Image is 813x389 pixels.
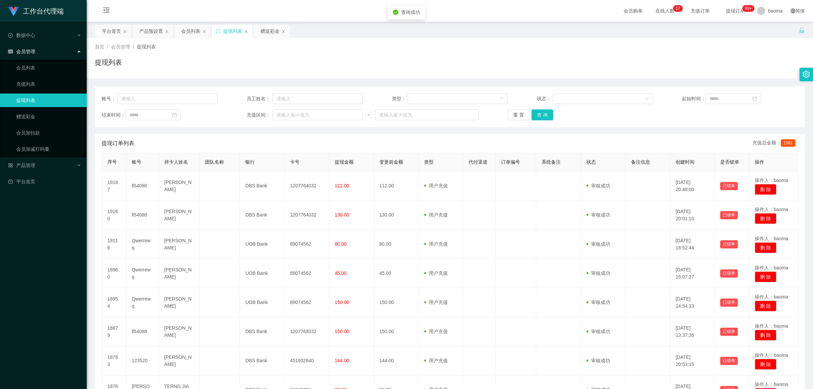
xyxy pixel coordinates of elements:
span: 账号 [132,159,141,165]
td: 18783 [102,346,126,375]
span: 操作人：baoma [755,323,788,329]
span: 用户充值 [424,212,448,218]
button: 删 除 [755,242,776,253]
td: 1207764032 [285,171,329,201]
td: Qwerrewq [126,230,159,259]
span: 操作人：baoma [755,236,788,241]
td: 45.00 [374,259,419,288]
i: 图标: down [500,97,504,101]
td: UOB Bank [240,230,285,259]
span: 操作 [755,159,764,165]
span: 产品管理 [8,163,35,168]
button: 已锁单 [720,328,738,336]
button: 已锁单 [720,269,738,278]
td: 112.00 [374,171,419,201]
span: 80.00 [335,241,347,247]
i: 图标: close [282,29,286,34]
a: 工作台代理端 [8,8,64,14]
td: [PERSON_NAME] [159,230,200,259]
td: Qwerrewq [126,288,159,317]
td: [PERSON_NAME] [159,346,200,375]
input: 请输入最大值为 [375,109,479,120]
td: [PERSON_NAME] [159,171,200,201]
td: 89074562 [285,230,329,259]
span: 144.00 [335,358,349,363]
td: [DATE] 13:37:36 [670,317,715,346]
span: 用户充值 [424,358,448,363]
span: 系统备注 [542,159,561,165]
td: DBS Bank [240,171,285,201]
td: UOB Bank [240,259,285,288]
td: ll54088 [126,201,159,230]
td: DBS Bank [240,346,285,375]
span: 提现订单列表 [102,139,134,147]
span: 是否锁单 [720,159,739,165]
span: 112.00 [335,183,349,188]
span: 持卡人姓名 [164,159,188,165]
span: 备注信息 [631,159,650,165]
i: 图标: global [791,8,795,13]
p: 7 [678,5,680,12]
span: 用户充值 [424,241,448,247]
td: [PERSON_NAME] [159,288,200,317]
div: 赠送彩金 [260,25,279,38]
span: 状态 [586,159,596,165]
button: 已锁单 [720,211,738,219]
p: 1 [676,5,678,12]
td: 18960 [102,259,126,288]
span: 在线人数 [652,8,678,13]
span: 创建时间 [675,159,694,165]
td: [DATE] 18:52:44 [670,230,715,259]
input: 请输入 [117,93,217,104]
button: 删 除 [755,301,776,311]
i: 图标: sync [216,29,221,34]
span: 用户充值 [424,329,448,334]
span: 卡号 [290,159,299,165]
td: [DATE] 20:53:15 [670,346,715,375]
i: 图标: unlock [799,27,805,34]
td: [DATE] 15:07:27 [670,259,715,288]
span: 150.00 [335,329,349,334]
td: 18954 [102,288,126,317]
div: 产品预设置 [139,25,163,38]
span: 操作人：baoma [755,178,788,183]
button: 已锁单 [720,182,738,190]
td: [PERSON_NAME] [159,201,200,230]
span: 操作人：baoma [755,294,788,300]
span: 查询成功 [401,9,420,15]
span: 用户充值 [424,183,448,188]
td: DBS Bank [240,201,285,230]
span: 充值订单 [687,8,713,13]
div: 会员列表 [181,25,200,38]
span: 银行 [245,159,255,165]
span: 审核成功 [586,212,610,218]
td: Qwerrewq [126,259,159,288]
i: 图标: close [244,29,248,34]
i: 图标: check-circle-o [8,33,13,38]
span: 订单编号 [501,159,520,165]
span: 序号 [107,159,117,165]
span: 账号： [102,95,117,102]
button: 删 除 [755,330,776,341]
td: 19116 [102,230,126,259]
td: 89074562 [285,288,329,317]
span: 员工姓名： [247,95,272,102]
sup: 17 [673,5,683,12]
span: 提现列表 [137,44,156,49]
a: 会员加扣款 [16,126,81,140]
span: 用户充值 [424,300,448,305]
td: 451932640 [285,346,329,375]
span: ~ [363,111,375,119]
i: 图标: calendar [752,96,757,101]
sup: 1035 [742,5,754,12]
td: 1207764032 [285,201,329,230]
span: 130.00 [335,212,349,218]
td: [PERSON_NAME] [159,259,200,288]
i: 图标: menu-fold [95,0,118,22]
span: 操作人：baoma [755,352,788,358]
span: 类型 [424,159,434,165]
span: 充值区间： [247,111,272,119]
td: 123520 [126,346,159,375]
h1: 工作台代理端 [23,0,64,22]
button: 删 除 [755,213,776,224]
